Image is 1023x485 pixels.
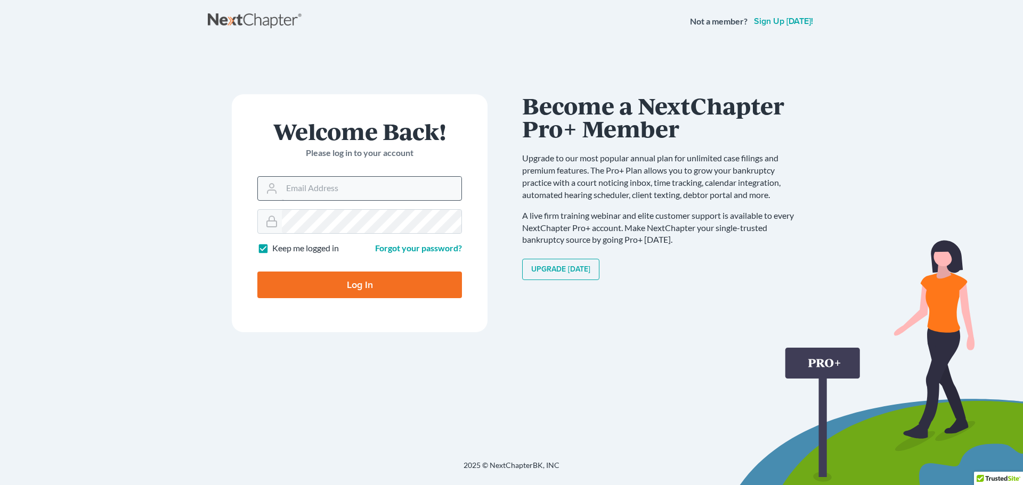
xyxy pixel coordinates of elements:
[522,94,805,139] h1: Become a NextChapter Pro+ Member
[522,152,805,201] p: Upgrade to our most popular annual plan for unlimited case filings and premium features. The Pro+...
[375,243,462,253] a: Forgot your password?
[257,120,462,143] h1: Welcome Back!
[272,242,339,254] label: Keep me logged in
[690,15,748,28] strong: Not a member?
[522,210,805,246] p: A live firm training webinar and elite customer support is available to every NextChapter Pro+ ac...
[257,272,462,298] input: Log In
[257,147,462,159] p: Please log in to your account
[752,17,815,26] a: Sign up [DATE]!
[282,177,461,200] input: Email Address
[522,259,599,280] a: Upgrade [DATE]
[208,460,815,479] div: 2025 © NextChapterBK, INC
